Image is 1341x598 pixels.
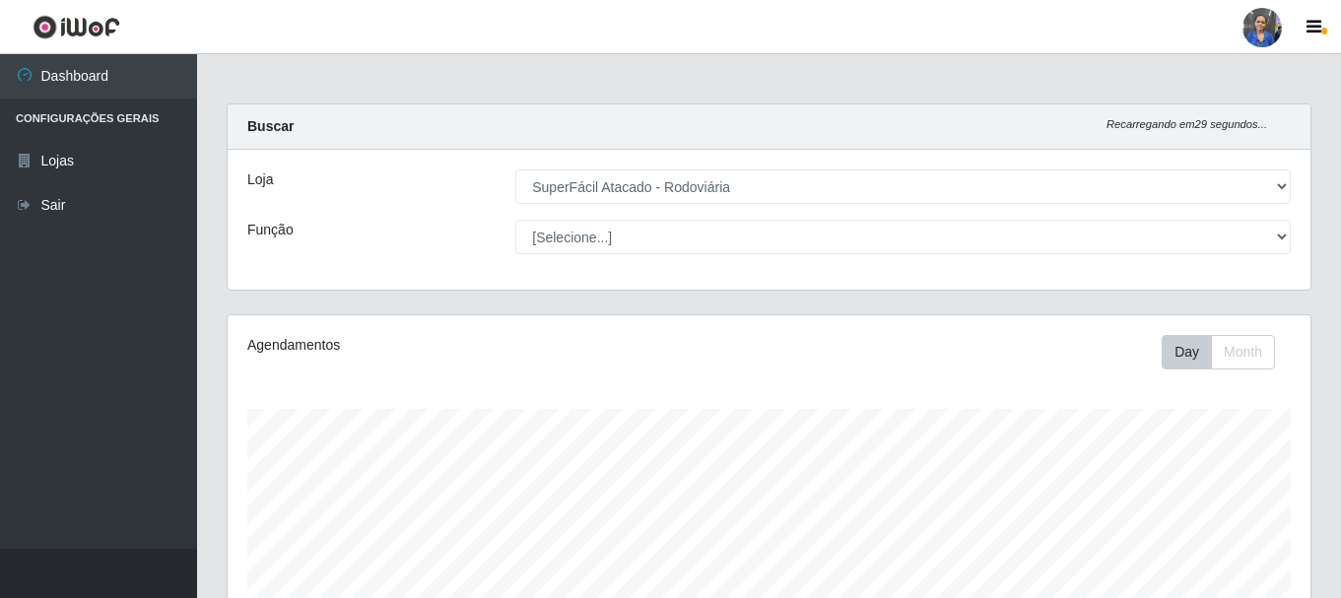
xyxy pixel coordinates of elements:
div: Agendamentos [247,335,665,356]
div: Toolbar with button groups [1162,335,1291,369]
strong: Buscar [247,118,294,134]
div: First group [1162,335,1275,369]
img: CoreUI Logo [33,15,120,39]
i: Recarregando em 29 segundos... [1106,118,1267,130]
label: Função [247,220,294,240]
button: Month [1211,335,1275,369]
label: Loja [247,169,273,190]
button: Day [1162,335,1212,369]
